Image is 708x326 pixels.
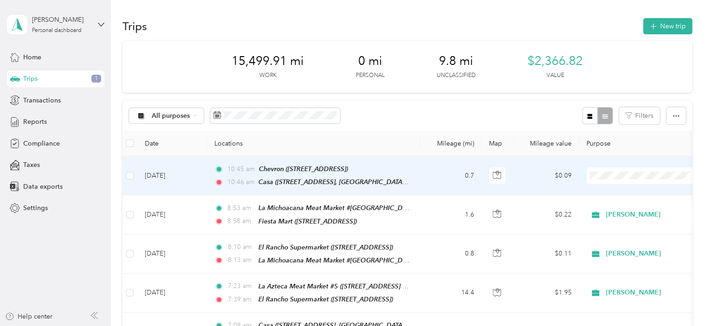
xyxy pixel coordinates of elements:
[122,21,147,31] h1: Trips
[258,243,393,251] span: El Rancho Supermarket ([STREET_ADDRESS])
[437,71,476,80] p: Unclassified
[32,28,82,33] div: Personal dashboard
[227,242,254,252] span: 8:10 am
[23,74,38,83] span: Trips
[420,274,482,313] td: 14.4
[439,54,473,69] span: 9.8 mi
[227,255,254,265] span: 8:13 am
[32,15,90,25] div: [PERSON_NAME]
[619,107,660,124] button: Filters
[227,164,255,174] span: 10:45 am
[258,295,393,303] span: El Rancho Supermarket ([STREET_ADDRESS])
[514,195,579,234] td: $0.22
[606,210,691,220] span: [PERSON_NAME]
[528,54,583,69] span: $2,366.82
[606,288,691,298] span: [PERSON_NAME]
[23,203,48,213] span: Settings
[514,274,579,313] td: $1.95
[606,249,691,259] span: [PERSON_NAME]
[514,131,579,156] th: Mileage value
[358,54,382,69] span: 0 mi
[23,182,63,192] span: Data exports
[23,160,40,170] span: Taxes
[514,156,579,195] td: $0.09
[137,274,207,313] td: [DATE]
[227,281,254,291] span: 7:23 am
[23,117,47,127] span: Reports
[258,204,453,212] span: La Michoacana Meat Market #[GEOGRAPHIC_DATA], [US_STATE])
[23,52,41,62] span: Home
[227,177,254,187] span: 10:46 am
[5,312,52,321] button: Help center
[514,235,579,274] td: $0.11
[258,256,453,264] span: La Michoacana Meat Market #[GEOGRAPHIC_DATA], [US_STATE])
[23,139,60,148] span: Compliance
[258,178,442,186] span: Casa ([STREET_ADDRESS], [GEOGRAPHIC_DATA], [US_STATE])
[137,235,207,274] td: [DATE]
[23,96,61,105] span: Transactions
[137,131,207,156] th: Date
[356,71,385,80] p: Personal
[547,71,564,80] p: Value
[258,217,357,225] span: Fiesta Mart ([STREET_ADDRESS])
[420,131,482,156] th: Mileage (mi)
[420,195,482,234] td: 1.6
[227,294,254,305] span: 7:39 am
[656,274,708,326] iframe: Everlance-gr Chat Button Frame
[227,203,254,213] span: 8:53 am
[137,156,207,195] td: [DATE]
[232,54,304,69] span: 15,499.91 mi
[207,131,420,156] th: Locations
[420,156,482,195] td: 0.7
[643,18,692,34] button: New trip
[259,71,277,80] p: Work
[137,195,207,234] td: [DATE]
[91,75,101,83] span: 1
[482,131,514,156] th: Map
[227,216,254,226] span: 8:58 am
[152,113,190,119] span: All purposes
[259,165,348,173] span: Chevron ([STREET_ADDRESS])
[420,235,482,274] td: 0.8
